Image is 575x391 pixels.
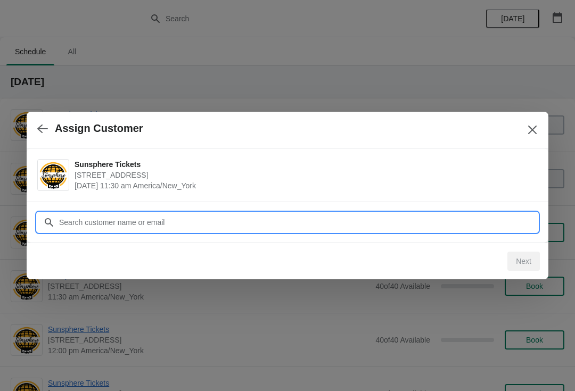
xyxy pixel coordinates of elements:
button: Close [523,120,542,139]
input: Search customer name or email [59,213,538,232]
img: Sunsphere Tickets | 810 Clinch Avenue, Knoxville, TN, USA | August 28 | 11:30 am America/New_York [38,161,69,190]
span: [STREET_ADDRESS] [75,170,532,180]
span: Sunsphere Tickets [75,159,532,170]
span: [DATE] 11:30 am America/New_York [75,180,532,191]
h2: Assign Customer [55,122,143,135]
